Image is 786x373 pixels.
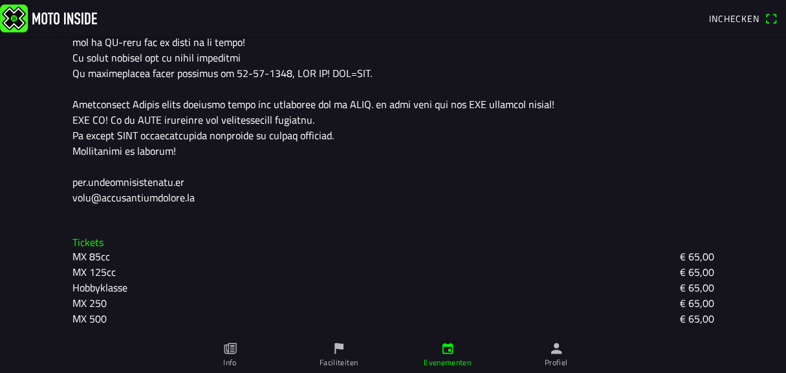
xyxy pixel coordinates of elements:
[72,249,110,264] ion-text: MX 85cc
[549,341,563,356] ion-icon: person
[72,264,116,280] ion-text: MX 125cc
[545,357,568,368] ion-label: Profiel
[680,295,714,311] ion-text: € 65,00
[223,357,236,368] ion-label: Info
[320,357,358,368] ion-label: Faciliteiten
[703,7,783,29] a: Incheckenqr scanner
[680,280,714,295] ion-text: € 65,00
[72,236,714,249] h3: Tickets
[223,341,237,356] ion-icon: paper
[72,311,107,326] ion-text: MX 500
[709,12,759,25] span: Inchecken
[72,295,107,311] ion-text: MX 250
[332,341,346,356] ion-icon: flag
[680,249,714,264] ion-text: € 65,00
[680,264,714,280] ion-text: € 65,00
[424,357,471,368] ion-label: Evenementen
[680,311,714,326] ion-text: € 65,00
[441,341,455,356] ion-icon: calendar
[72,280,127,295] ion-text: Hobbyklasse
